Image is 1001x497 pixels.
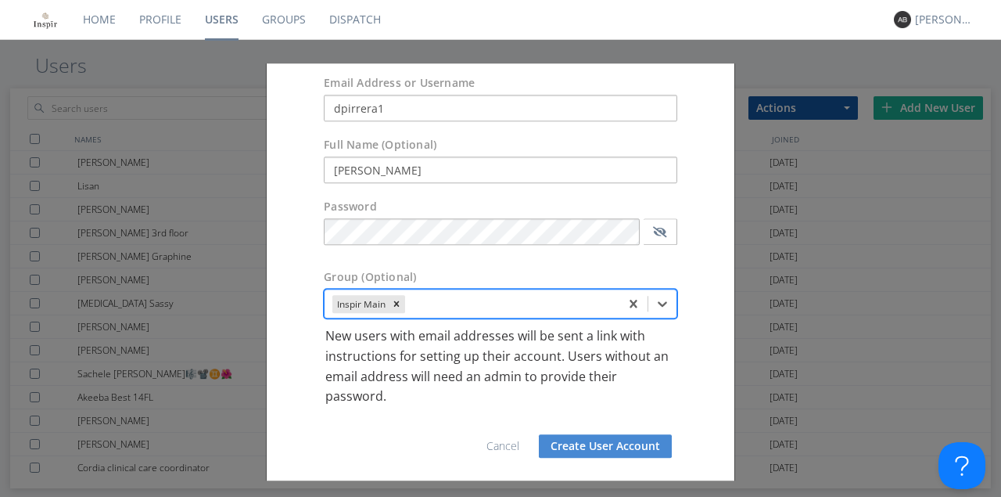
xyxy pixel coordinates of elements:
input: e.g. email@address.com, Housekeeping1 [324,95,677,122]
label: Password [324,200,377,215]
label: Email Address or Username [324,76,475,92]
input: Julie Appleseed [324,157,677,184]
div: [PERSON_NAME] [915,12,974,27]
label: Group (Optional) [324,270,416,286]
label: Full Name (Optional) [324,138,436,153]
img: 373638.png [894,11,911,28]
img: ff256a24637843f88611b6364927a22a [31,5,59,34]
a: Cancel [486,438,519,453]
div: Inspir Main [332,295,388,313]
button: Create User Account [539,434,672,458]
div: Remove Inspir Main [388,295,405,313]
p: New users with email addresses will be sent a link with instructions for setting up their account... [325,327,676,407]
